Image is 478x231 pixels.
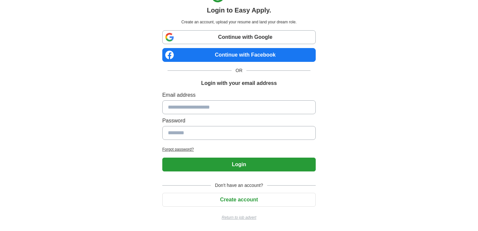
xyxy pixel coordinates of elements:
[162,197,316,202] a: Create account
[201,79,277,87] h1: Login with your email address
[232,67,246,74] span: OR
[162,146,316,152] a: Forgot password?
[162,117,316,125] label: Password
[211,182,267,189] span: Don't have an account?
[162,193,316,207] button: Create account
[162,91,316,99] label: Email address
[162,30,316,44] a: Continue with Google
[207,5,271,15] h1: Login to Easy Apply.
[162,158,316,171] button: Login
[164,19,314,25] p: Create an account, upload your resume and land your dream role.
[162,215,316,220] a: Return to job advert
[162,48,316,62] a: Continue with Facebook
